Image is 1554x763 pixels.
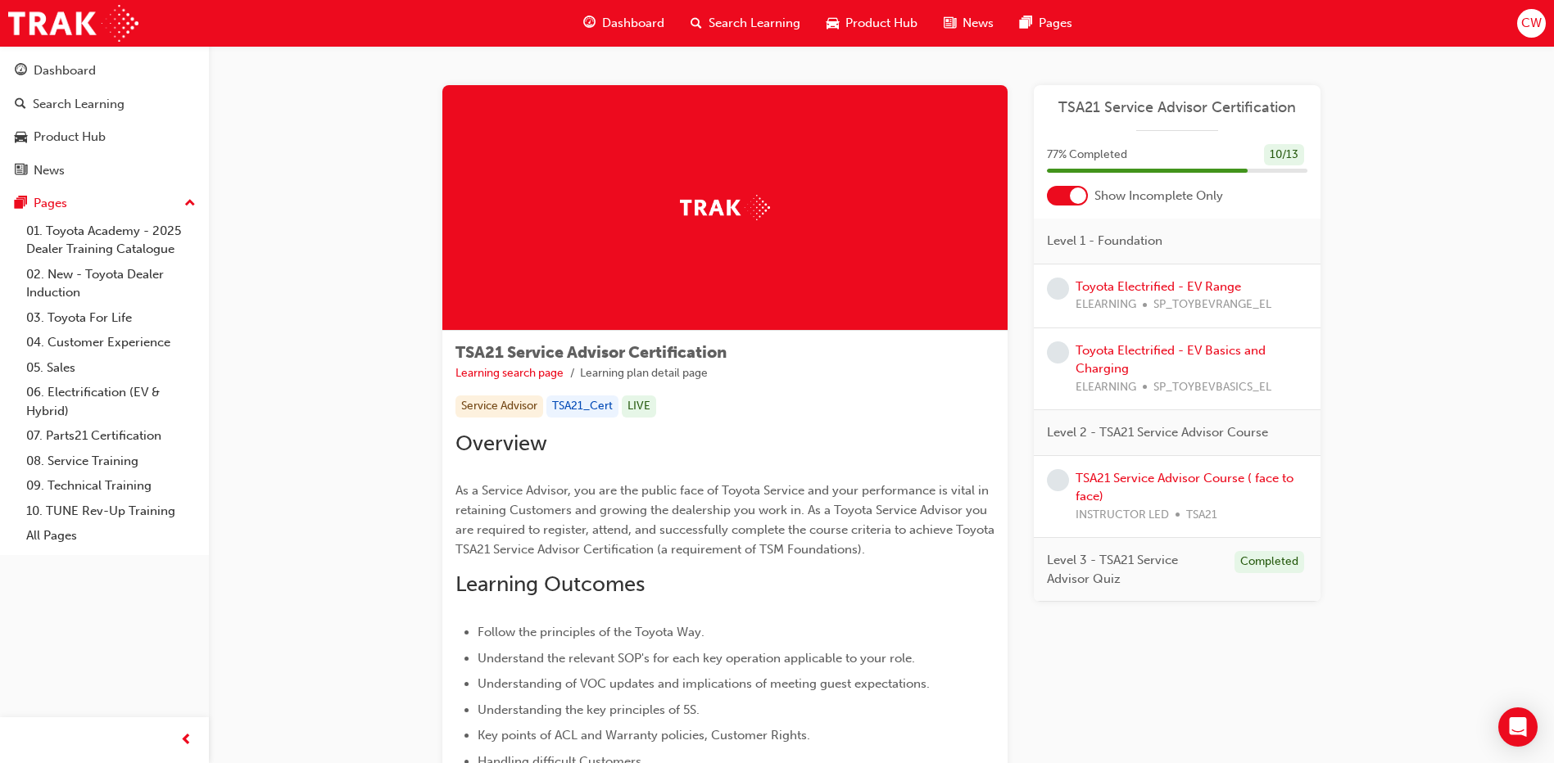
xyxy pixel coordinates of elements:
span: CW [1521,14,1542,33]
span: Understanding the key principles of 5S. [478,702,700,717]
a: 06. Electrification (EV & Hybrid) [20,380,202,423]
span: Learning Outcomes [455,571,645,597]
span: guage-icon [583,13,596,34]
span: SP_TOYBEVBASICS_EL [1153,378,1271,397]
a: pages-iconPages [1007,7,1085,40]
div: Product Hub [34,128,106,147]
a: 05. Sales [20,355,202,381]
span: learningRecordVerb_NONE-icon [1047,341,1069,363]
a: Search Learning [7,89,202,120]
a: Toyota Electrified - EV Range [1076,279,1241,294]
span: Overview [455,431,547,456]
a: 08. Service Training [20,449,202,474]
div: Search Learning [33,95,125,114]
a: All Pages [20,523,202,549]
button: Pages [7,188,202,219]
a: car-iconProduct Hub [813,7,931,40]
a: Product Hub [7,122,202,152]
span: Level 3 - TSA21 Service Advisor Quiz [1047,551,1221,588]
span: Search Learning [709,14,800,33]
a: 09. Technical Training [20,473,202,499]
span: news-icon [944,13,956,34]
span: learningRecordVerb_NONE-icon [1047,469,1069,491]
span: search-icon [691,13,702,34]
a: Toyota Electrified - EV Basics and Charging [1076,343,1266,377]
span: SP_TOYBEVRANGE_EL [1153,296,1271,314]
div: LIVE [622,395,656,418]
span: TSA21 [1186,506,1217,525]
span: Understanding of VOC updates and implications of meeting guest expectations. [478,676,930,691]
span: ELEARNING [1076,296,1136,314]
div: TSA21_Cert [546,395,618,418]
div: Open Intercom Messenger [1498,707,1538,747]
a: news-iconNews [931,7,1007,40]
button: CW [1517,9,1546,38]
span: Key points of ACL and Warranty policies, Customer Rights. [478,728,810,743]
a: 03. Toyota For Life [20,305,202,331]
div: Dashboard [34,61,96,80]
span: Dashboard [602,14,664,33]
span: pages-icon [15,196,27,211]
span: INSTRUCTOR LED [1076,506,1169,525]
span: TSA21 Service Advisor Certification [455,343,727,362]
span: news-icon [15,164,27,178]
span: up-icon [184,193,196,214]
div: Pages [34,194,67,213]
span: Level 2 - TSA21 Service Advisor Course [1047,423,1268,442]
a: guage-iconDashboard [570,7,677,40]
span: 77 % Completed [1047,146,1127,165]
img: Trak [8,5,138,42]
span: ELEARNING [1076,378,1136,397]
span: search-icon [15,97,26,112]
span: News [963,14,994,33]
a: Learning search page [455,366,564,380]
span: learningRecordVerb_NONE-icon [1047,278,1069,300]
span: Understand the relevant SOP's for each key operation applicable to your role. [478,651,915,666]
a: TSA21 Service Advisor Certification [1047,98,1307,117]
span: Show Incomplete Only [1094,187,1223,205]
span: Product Hub [845,14,917,33]
span: Pages [1039,14,1072,33]
div: News [34,161,65,180]
span: car-icon [827,13,839,34]
span: Follow the principles of the Toyota Way. [478,625,705,639]
span: car-icon [15,130,27,145]
a: 07. Parts21 Certification [20,423,202,449]
span: As a Service Advisor, you are the public face of Toyota Service and your performance is vital in ... [455,483,998,557]
a: 02. New - Toyota Dealer Induction [20,262,202,305]
a: 10. TUNE Rev-Up Training [20,499,202,524]
span: pages-icon [1020,13,1032,34]
span: guage-icon [15,64,27,79]
a: Dashboard [7,56,202,86]
a: News [7,156,202,186]
span: Level 1 - Foundation [1047,232,1162,251]
span: prev-icon [180,730,193,751]
li: Learning plan detail page [580,364,708,383]
a: search-iconSearch Learning [677,7,813,40]
div: Service Advisor [455,395,543,418]
img: Trak [680,195,770,220]
a: 04. Customer Experience [20,330,202,355]
button: DashboardSearch LearningProduct HubNews [7,52,202,188]
div: 10 / 13 [1264,144,1304,166]
a: TSA21 Service Advisor Course ( face to face) [1076,471,1293,504]
div: Completed [1235,551,1304,573]
a: 01. Toyota Academy - 2025 Dealer Training Catalogue [20,219,202,262]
